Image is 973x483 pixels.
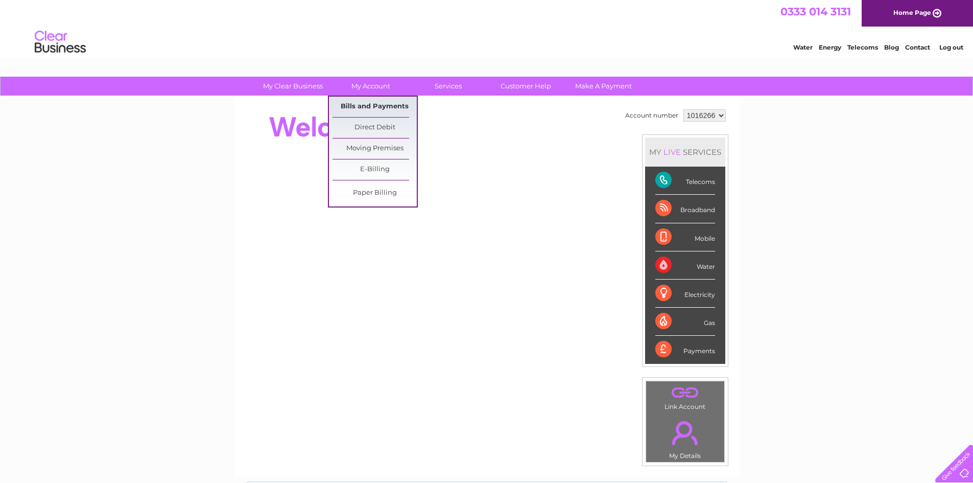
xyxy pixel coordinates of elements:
[884,43,899,51] a: Blog
[649,415,722,451] a: .
[646,412,725,463] td: My Details
[328,77,413,96] a: My Account
[793,43,813,51] a: Water
[646,381,725,413] td: Link Account
[655,195,715,223] div: Broadband
[649,384,722,402] a: .
[645,137,725,167] div: MY SERVICES
[655,223,715,251] div: Mobile
[655,167,715,195] div: Telecoms
[406,77,490,96] a: Services
[655,280,715,308] div: Electricity
[561,77,646,96] a: Make A Payment
[623,107,681,124] td: Account number
[905,43,930,51] a: Contact
[333,183,417,203] a: Paper Billing
[333,139,417,159] a: Moving Premises
[333,97,417,117] a: Bills and Payments
[655,251,715,280] div: Water
[780,5,851,18] a: 0333 014 3131
[819,43,841,51] a: Energy
[251,77,335,96] a: My Clear Business
[655,308,715,336] div: Gas
[246,6,728,50] div: Clear Business is a trading name of Verastar Limited (registered in [GEOGRAPHIC_DATA] No. 3667643...
[655,336,715,363] div: Payments
[847,43,878,51] a: Telecoms
[939,43,963,51] a: Log out
[333,118,417,138] a: Direct Debit
[34,27,86,58] img: logo.png
[484,77,568,96] a: Customer Help
[661,147,683,157] div: LIVE
[333,159,417,180] a: E-Billing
